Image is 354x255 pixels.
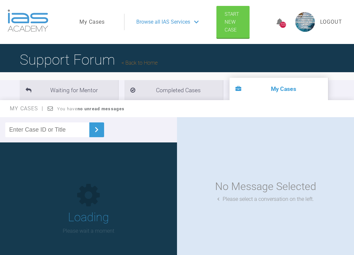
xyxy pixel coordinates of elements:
[5,122,89,137] input: Enter Case ID or Title
[122,60,158,66] a: Back to Home
[91,124,102,135] img: chevronRight.28bd32b0.svg
[225,11,239,33] span: Start New Case
[295,12,315,32] img: profile.png
[215,178,316,195] div: No Message Selected
[57,106,124,111] span: You have
[124,80,223,100] li: Completed Cases
[20,48,158,71] h1: Support Forum
[320,18,342,26] a: Logout
[136,18,190,26] span: Browse all IAS Services
[8,10,48,32] img: logo-light.3e3ef733.png
[230,78,328,100] li: My Cases
[10,105,44,112] span: My Cases
[63,227,114,235] p: Please wait a moment
[68,208,109,227] h1: Loading
[217,195,314,203] div: Please select a conversation on the left.
[280,22,286,28] div: 723
[216,6,250,38] a: Start New Case
[77,106,124,111] strong: no unread messages
[20,80,118,100] li: Waiting for Mentor
[79,18,105,26] a: My Cases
